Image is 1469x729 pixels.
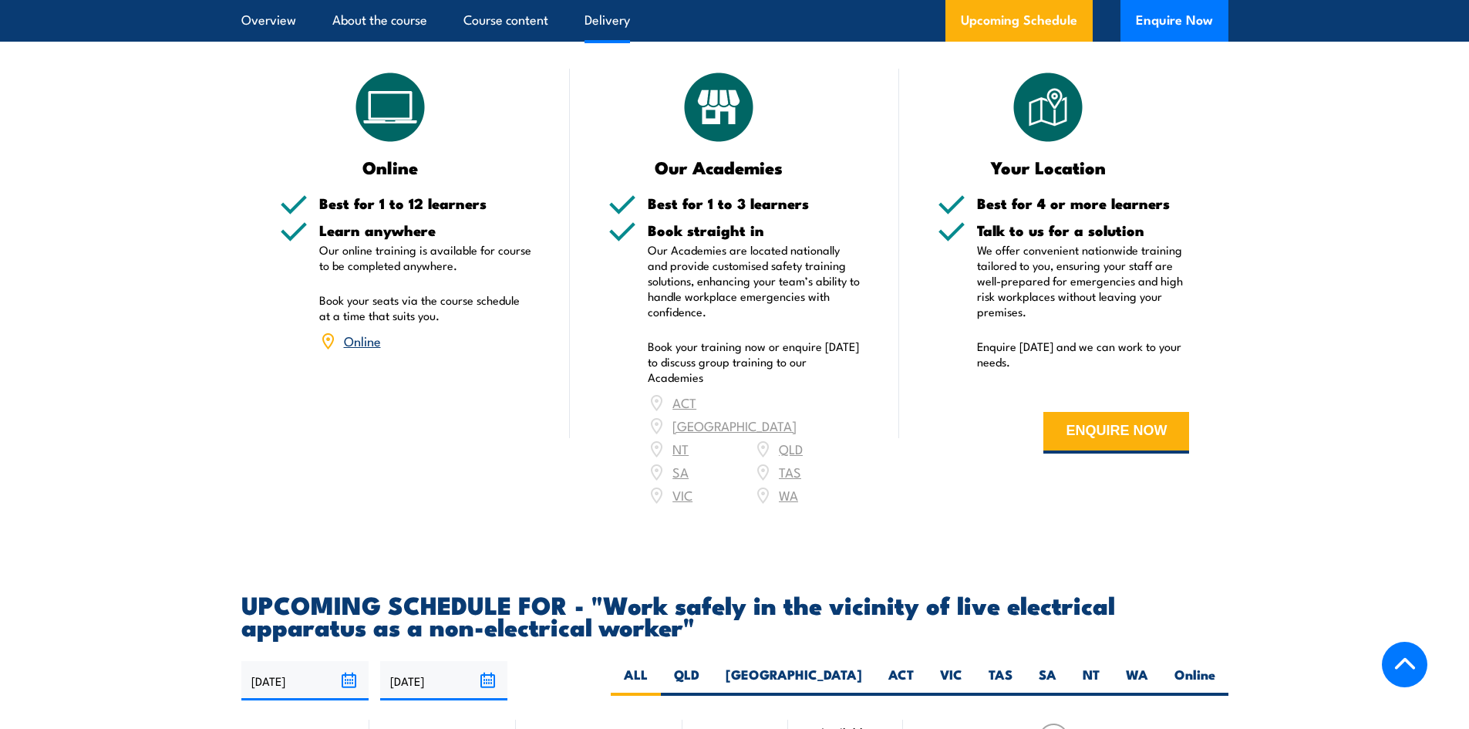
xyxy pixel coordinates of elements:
[975,666,1026,696] label: TAS
[280,158,501,176] h3: Online
[608,158,830,176] h3: Our Academies
[927,666,975,696] label: VIC
[241,593,1228,636] h2: UPCOMING SCHEDULE FOR - "Work safely in the vicinity of live electrical apparatus as a non-electr...
[1070,666,1113,696] label: NT
[977,242,1190,319] p: We offer convenient nationwide training tailored to you, ensuring your staff are well-prepared fo...
[319,196,532,211] h5: Best for 1 to 12 learners
[977,223,1190,238] h5: Talk to us for a solution
[319,223,532,238] h5: Learn anywhere
[648,223,861,238] h5: Book straight in
[977,339,1190,370] p: Enquire [DATE] and we can work to your needs.
[977,196,1190,211] h5: Best for 4 or more learners
[875,666,927,696] label: ACT
[648,196,861,211] h5: Best for 1 to 3 learners
[938,158,1159,176] h3: Your Location
[661,666,713,696] label: QLD
[648,339,861,385] p: Book your training now or enquire [DATE] to discuss group training to our Academies
[1113,666,1161,696] label: WA
[1161,666,1228,696] label: Online
[344,331,381,349] a: Online
[319,292,532,323] p: Book your seats via the course schedule at a time that suits you.
[1043,412,1189,454] button: ENQUIRE NOW
[380,661,507,700] input: To date
[611,666,661,696] label: ALL
[241,661,369,700] input: From date
[1026,666,1070,696] label: SA
[713,666,875,696] label: [GEOGRAPHIC_DATA]
[648,242,861,319] p: Our Academies are located nationally and provide customised safety training solutions, enhancing ...
[319,242,532,273] p: Our online training is available for course to be completed anywhere.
